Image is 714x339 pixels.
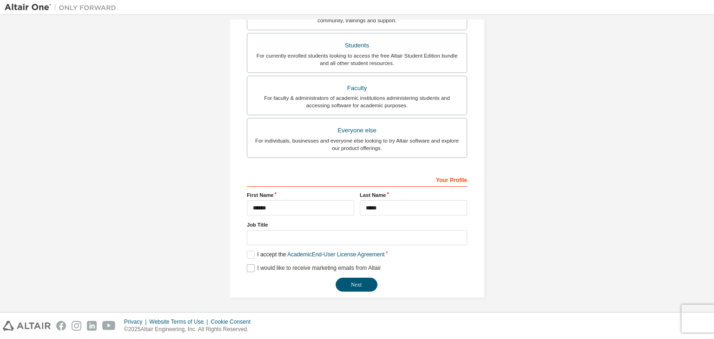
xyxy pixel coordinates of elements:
img: Altair One [5,3,121,12]
label: First Name [247,191,354,199]
p: © 2025 Altair Engineering, Inc. All Rights Reserved. [124,326,256,333]
div: Students [253,39,461,52]
button: Next [336,278,377,292]
div: Everyone else [253,124,461,137]
label: I would like to receive marketing emails from Altair [247,264,381,272]
label: Last Name [360,191,467,199]
img: linkedin.svg [87,321,97,331]
div: Website Terms of Use [149,318,211,326]
img: instagram.svg [72,321,81,331]
img: facebook.svg [56,321,66,331]
img: youtube.svg [102,321,116,331]
div: Privacy [124,318,149,326]
img: altair_logo.svg [3,321,51,331]
div: For currently enrolled students looking to access the free Altair Student Edition bundle and all ... [253,52,461,67]
label: Job Title [247,221,467,228]
div: Your Profile [247,172,467,187]
a: Academic End-User License Agreement [287,251,384,258]
label: I accept the [247,251,384,259]
div: For individuals, businesses and everyone else looking to try Altair software and explore our prod... [253,137,461,152]
div: Faculty [253,82,461,95]
div: Cookie Consent [211,318,256,326]
div: For faculty & administrators of academic institutions administering students and accessing softwa... [253,94,461,109]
